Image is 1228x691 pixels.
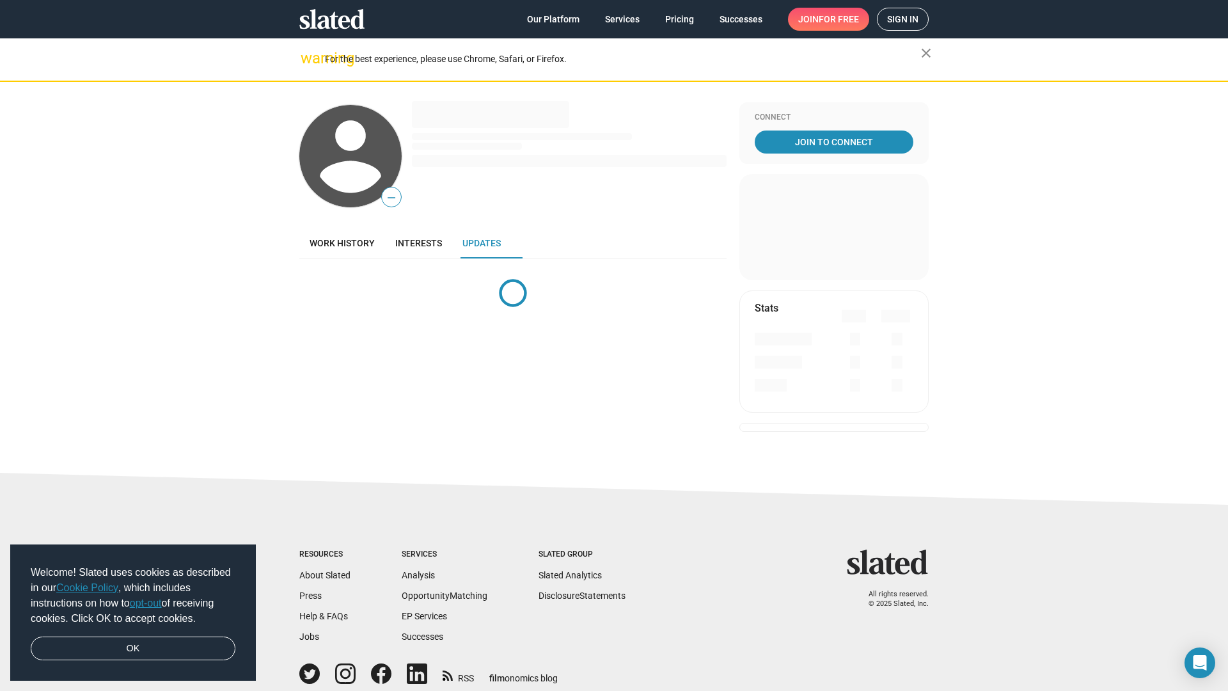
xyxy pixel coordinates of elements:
[402,631,443,642] a: Successes
[31,637,235,661] a: dismiss cookie message
[299,570,350,580] a: About Slated
[655,8,704,31] a: Pricing
[325,51,921,68] div: For the best experience, please use Chrome, Safari, or Firefox.
[489,662,558,685] a: filmonomics blog
[402,570,435,580] a: Analysis
[299,550,350,560] div: Resources
[301,51,316,66] mat-icon: warning
[462,238,501,248] span: Updates
[855,590,929,608] p: All rights reserved. © 2025 Slated, Inc.
[402,591,487,601] a: OpportunityMatching
[539,591,626,601] a: DisclosureStatements
[299,591,322,601] a: Press
[402,611,447,621] a: EP Services
[757,131,911,154] span: Join To Connect
[310,238,375,248] span: Work history
[299,631,319,642] a: Jobs
[539,570,602,580] a: Slated Analytics
[887,8,918,30] span: Sign in
[877,8,929,31] a: Sign in
[539,550,626,560] div: Slated Group
[452,228,511,258] a: Updates
[402,550,487,560] div: Services
[517,8,590,31] a: Our Platform
[709,8,773,31] a: Successes
[299,611,348,621] a: Help & FAQs
[755,301,778,315] mat-card-title: Stats
[1185,647,1215,678] div: Open Intercom Messenger
[819,8,859,31] span: for free
[130,598,162,608] a: opt-out
[665,8,694,31] span: Pricing
[56,582,118,593] a: Cookie Policy
[299,228,385,258] a: Work history
[755,113,913,123] div: Connect
[595,8,650,31] a: Services
[443,665,474,685] a: RSS
[385,228,452,258] a: Interests
[10,544,256,681] div: cookieconsent
[382,189,401,206] span: —
[720,8,762,31] span: Successes
[489,673,505,683] span: film
[918,45,934,61] mat-icon: close
[527,8,579,31] span: Our Platform
[395,238,442,248] span: Interests
[798,8,859,31] span: Join
[31,565,235,626] span: Welcome! Slated uses cookies as described in our , which includes instructions on how to of recei...
[788,8,869,31] a: Joinfor free
[605,8,640,31] span: Services
[755,131,913,154] a: Join To Connect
